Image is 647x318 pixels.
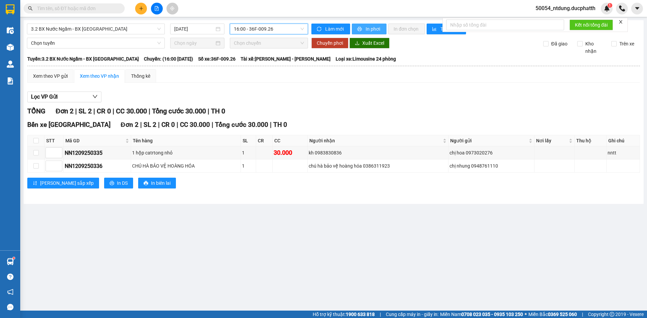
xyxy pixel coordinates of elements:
button: In đơn chọn [388,24,425,34]
b: Tuyến: 3.2 BX Nước Ngầm - BX [GEOGRAPHIC_DATA] [27,56,139,62]
span: ⚪️ [525,313,527,316]
span: Chọn tuyến [31,38,161,48]
span: file-add [154,6,159,11]
span: printer [110,181,114,186]
span: Mã GD [65,137,124,144]
sup: 1 [13,257,15,259]
span: | [158,121,160,129]
span: 1 [609,3,611,8]
span: TH 0 [211,107,225,115]
input: 12/09/2025 [174,25,214,33]
span: Lọc VP Gửi [31,93,58,101]
span: | [380,311,381,318]
div: CHÚ HÀ BẢO VỆ HOÀNG HÓA [132,162,239,170]
span: Loại xe: Limousine 24 phòng [336,55,396,63]
span: CR 0 [97,107,111,115]
button: caret-down [631,3,643,14]
span: sync [317,27,322,32]
span: | [582,311,583,318]
img: warehouse-icon [7,61,14,68]
div: NN1209250336 [65,162,130,170]
button: bar-chartThống kê [427,24,466,34]
span: search [28,6,33,11]
button: Chuyển phơi [311,38,348,48]
div: Xem theo VP gửi [33,72,68,80]
img: warehouse-icon [7,258,14,265]
div: kh 0983830836 [309,149,447,156]
span: Miền Bắc [528,311,577,318]
img: warehouse-icon [7,27,14,34]
th: CC [273,135,308,146]
strong: 0708 023 035 - 0935 103 250 [461,312,523,317]
span: Cung cấp máy in - giấy in: [386,311,438,318]
input: Chọn ngày [174,39,214,47]
button: Kết nối tổng đài [569,20,613,30]
button: printerIn phơi [352,24,387,34]
span: | [177,121,178,129]
div: 1 [242,162,255,170]
span: Làm mới [325,25,345,33]
span: Người gửi [450,137,527,144]
div: chị nhung 0948761110 [450,162,533,170]
div: NN1209250335 [65,149,130,157]
div: chị hoa 0973020276 [450,149,533,156]
button: Lọc VP Gửi [27,92,101,102]
span: down [92,94,98,99]
span: Tổng cước 30.000 [152,107,206,115]
span: Chuyến: (16:00 [DATE]) [144,55,193,63]
span: | [93,107,95,115]
div: 30.000 [274,148,306,157]
input: Nhập số tổng đài [446,20,564,30]
th: CR [256,135,273,146]
span: Đã giao [549,40,570,47]
td: NN1209250336 [64,160,131,173]
td: NN1209250335 [64,146,131,160]
span: 16:00 - 36F-009.26 [234,24,304,34]
span: [PERSON_NAME] sắp xếp [40,179,94,187]
div: 1 [242,149,255,156]
span: bar-chart [432,27,438,32]
span: In phơi [366,25,381,33]
span: printer [144,181,148,186]
span: download [355,41,360,46]
th: SL [241,135,256,146]
button: downloadXuất Excel [349,38,390,48]
button: printerIn biên lai [138,178,176,188]
button: file-add [151,3,163,14]
span: Chọn chuyến [234,38,304,48]
span: SL 2 [79,107,92,115]
span: Kho nhận [583,40,606,55]
sup: 1 [608,3,612,8]
span: Đơn 2 [121,121,138,129]
span: | [208,107,209,115]
span: In DS [117,179,128,187]
button: sort-ascending[PERSON_NAME] sắp xếp [27,178,99,188]
div: Xem theo VP nhận [80,72,119,80]
div: chú hà bảo vệ hoàng hóa 0386311923 [309,162,447,170]
span: | [75,107,77,115]
img: solution-icon [7,77,14,84]
span: Tổng cước 30.000 [215,121,268,129]
span: close [618,20,623,24]
strong: 1900 633 818 [346,312,375,317]
span: Trên xe [617,40,637,47]
span: printer [357,27,363,32]
span: SL 2 [144,121,156,129]
span: 3.2 BX Nước Ngầm - BX Hoằng Hóa [31,24,161,34]
button: aim [166,3,178,14]
span: CC 30.000 [116,107,147,115]
img: phone-icon [619,5,625,11]
div: nntt [608,149,639,156]
span: Nơi lấy [536,137,568,144]
th: STT [44,135,64,146]
span: TỔNG [27,107,45,115]
span: 50054_ntdung.ducphatth [530,4,601,12]
span: Số xe: 36F-009.26 [198,55,236,63]
span: sort-ascending [33,181,37,186]
button: plus [135,3,147,14]
span: notification [7,289,13,295]
span: CR 0 [161,121,175,129]
span: Tài xế: [PERSON_NAME] - [PERSON_NAME] [241,55,331,63]
button: syncLàm mới [311,24,350,34]
span: copyright [610,312,614,317]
